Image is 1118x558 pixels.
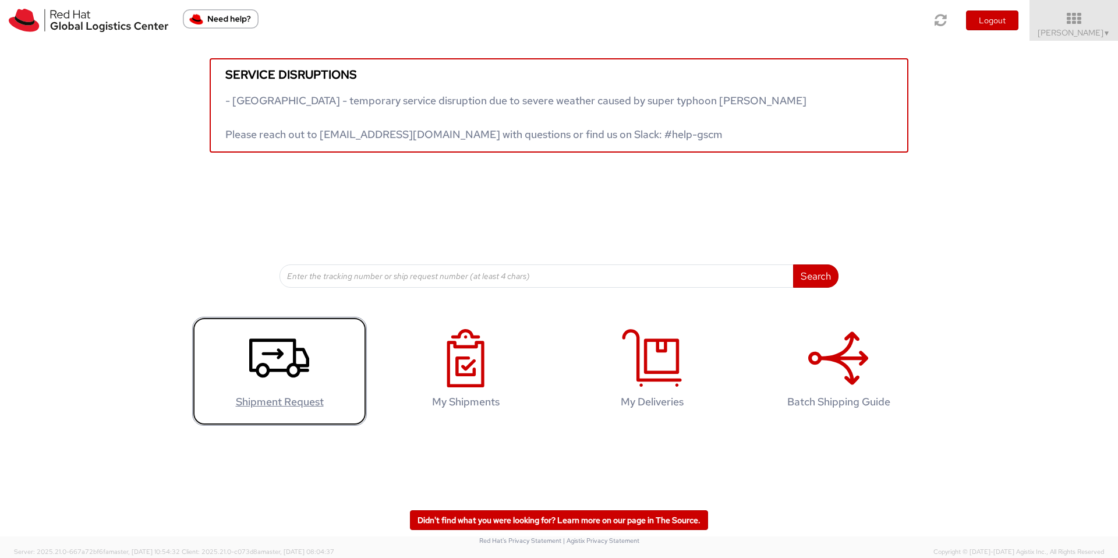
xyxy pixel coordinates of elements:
[182,548,334,556] span: Client: 2025.21.0-c073d8a
[1038,27,1110,38] span: [PERSON_NAME]
[410,510,708,530] a: Didn't find what you were looking for? Learn more on our page in The Source.
[14,548,180,556] span: Server: 2025.21.0-667a72bf6fa
[183,9,259,29] button: Need help?
[204,396,355,408] h4: Shipment Request
[479,536,561,545] a: Red Hat's Privacy Statement
[378,317,553,426] a: My Shipments
[751,317,926,426] a: Batch Shipping Guide
[279,264,794,288] input: Enter the tracking number or ship request number (at least 4 chars)
[210,58,908,153] a: Service disruptions - [GEOGRAPHIC_DATA] - temporary service disruption due to severe weather caus...
[933,548,1104,557] span: Copyright © [DATE]-[DATE] Agistix Inc., All Rights Reserved
[109,548,180,556] span: master, [DATE] 10:54:32
[793,264,838,288] button: Search
[225,94,806,141] span: - [GEOGRAPHIC_DATA] - temporary service disruption due to severe weather caused by super typhoon ...
[192,317,367,426] a: Shipment Request
[966,10,1018,30] button: Logout
[763,396,914,408] h4: Batch Shipping Guide
[565,317,740,426] a: My Deliveries
[1103,29,1110,38] span: ▼
[563,536,639,545] a: | Agistix Privacy Statement
[391,396,541,408] h4: My Shipments
[9,9,168,32] img: rh-logistics-00dfa346123c4ec078e1.svg
[577,396,727,408] h4: My Deliveries
[225,68,893,81] h5: Service disruptions
[261,548,334,556] span: master, [DATE] 08:04:37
